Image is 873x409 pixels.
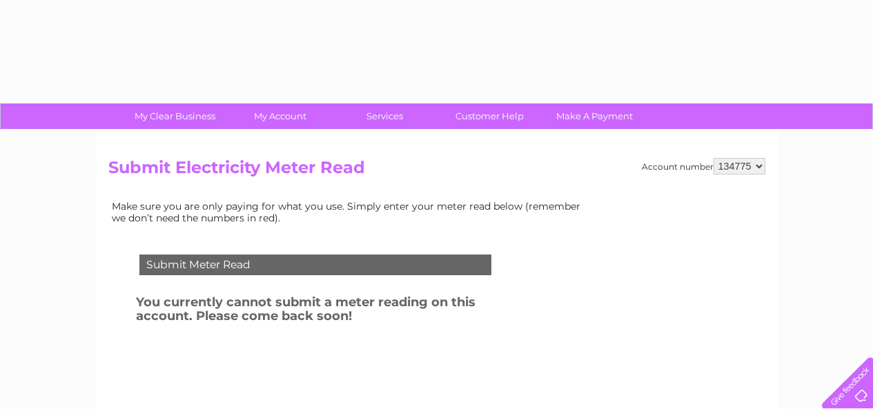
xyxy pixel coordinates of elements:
div: Submit Meter Read [139,255,491,275]
div: Account number [642,158,765,174]
a: Make A Payment [538,103,651,129]
a: My Clear Business [118,103,232,129]
a: My Account [223,103,337,129]
h2: Submit Electricity Meter Read [108,158,765,184]
td: Make sure you are only paying for what you use. Simply enter your meter read below (remember we d... [108,197,591,226]
a: Services [328,103,442,129]
h3: You currently cannot submit a meter reading on this account. Please come back soon! [136,292,528,330]
a: Customer Help [433,103,547,129]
